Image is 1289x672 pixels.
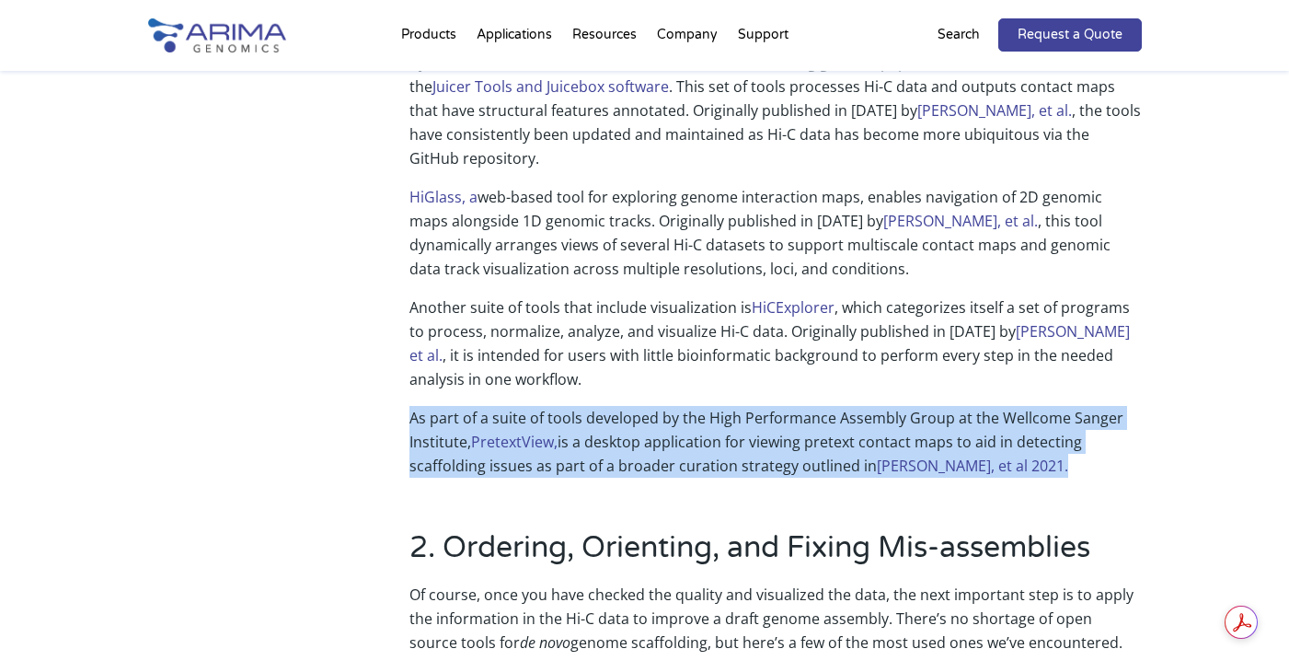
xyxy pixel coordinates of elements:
a: HiCExplorer [752,297,834,318]
a: Juicer Tools and Juicebox software [432,76,669,97]
img: Arima-Genomics-logo [148,18,286,52]
h2: 2. Ordering, Orienting, and Fixing Mis-assemblies [409,527,1141,583]
a: PretextView, [471,432,558,452]
p: Of course, once you have checked the quality and visualized the data, the next important step is ... [409,583,1141,669]
p: By far the most common tool encountered when browsing genome papers that utilize Hi-C data is the... [409,51,1141,185]
a: Read more about Peter Kerpedjiev [883,211,1038,231]
a: [PERSON_NAME] et al. [409,321,1130,365]
p: Another suite of tools that include visualization is , which categorizes itself a set of programs... [409,295,1141,406]
p: As part of a suite of tools developed by the High Performance Assembly Group at the Wellcome Sang... [409,406,1141,478]
a: Request a Quote [998,18,1142,52]
p: web-based tool for exploring genome interaction maps, enables navigation of 2D genomic maps along... [409,185,1141,295]
a: [PERSON_NAME], et al. [917,100,1072,121]
a: [PERSON_NAME], et al 2021. [877,456,1068,476]
em: de novo [520,632,570,653]
p: Search [938,23,980,47]
a: HiGlass, a [409,187,478,207]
